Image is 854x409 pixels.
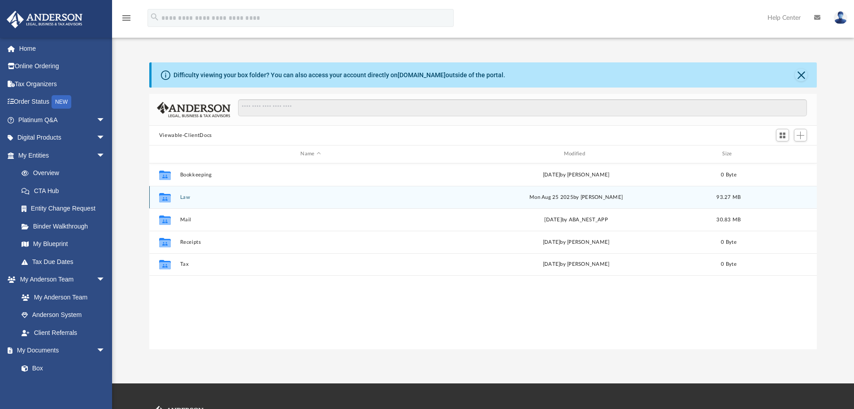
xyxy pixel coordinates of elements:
button: Receipts [180,239,441,245]
a: [DOMAIN_NAME] [398,71,446,79]
button: Viewable-ClientDocs [159,132,212,140]
span: 0 Byte [721,172,737,177]
div: Size [711,150,746,158]
div: [DATE] by [PERSON_NAME] [445,171,707,179]
div: id [750,150,813,158]
a: menu [121,17,132,23]
input: Search files and folders [238,99,807,116]
div: Name [179,150,441,158]
a: Entity Change Request [13,200,119,218]
div: [DATE] by ABA_NEST_APP [445,215,707,224]
div: Modified [445,150,707,158]
a: Tax Due Dates [13,253,119,271]
span: 0 Byte [721,262,737,267]
i: menu [121,13,132,23]
a: Client Referrals [13,324,114,342]
a: Tax Organizers [6,75,119,93]
a: My Anderson Team [13,288,110,306]
a: CTA Hub [13,182,119,200]
a: Binder Walkthrough [13,217,119,235]
a: My Blueprint [13,235,114,253]
div: [DATE] by [PERSON_NAME] [445,260,707,268]
button: Mail [180,217,441,223]
a: Overview [13,164,119,182]
div: Mon Aug 25 2025 by [PERSON_NAME] [445,193,707,201]
button: Tax [180,261,441,267]
i: search [150,12,160,22]
span: arrow_drop_down [96,129,114,147]
button: Switch to Grid View [776,129,789,141]
button: Bookkeeping [180,172,441,178]
a: Digital Productsarrow_drop_down [6,129,119,147]
a: Online Ordering [6,57,119,75]
a: Order StatusNEW [6,93,119,111]
a: Home [6,40,119,57]
span: arrow_drop_down [96,271,114,289]
img: Anderson Advisors Platinum Portal [4,11,85,28]
span: arrow_drop_down [96,146,114,165]
div: [DATE] by [PERSON_NAME] [445,238,707,246]
div: Difficulty viewing your box folder? You can also access your account directly on outside of the p... [173,70,505,80]
button: Law [180,194,441,200]
a: Platinum Q&Aarrow_drop_down [6,111,119,129]
span: 93.27 MB [716,194,741,199]
button: Close [795,69,807,81]
span: 0 Byte [721,239,737,244]
img: User Pic [834,11,847,24]
button: Add [794,129,807,141]
div: NEW [52,95,71,109]
span: arrow_drop_down [96,342,114,360]
a: My Documentsarrow_drop_down [6,342,114,360]
a: My Entitiesarrow_drop_down [6,146,119,164]
a: Meeting Minutes [13,377,114,395]
div: grid [149,163,817,349]
a: Box [13,359,110,377]
span: 30.83 MB [716,217,741,222]
a: My Anderson Teamarrow_drop_down [6,271,114,289]
span: arrow_drop_down [96,111,114,129]
a: Anderson System [13,306,114,324]
div: id [153,150,176,158]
